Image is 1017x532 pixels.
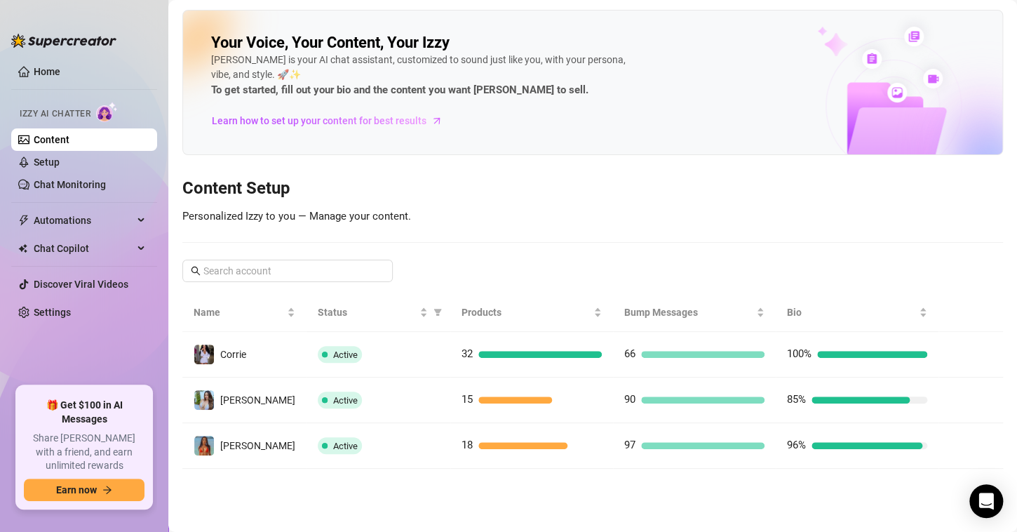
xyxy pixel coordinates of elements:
[624,347,635,360] span: 66
[34,237,133,260] span: Chat Copilot
[787,439,806,451] span: 96%
[211,84,588,96] strong: To get started, fill out your bio and the content you want [PERSON_NAME] to sell.
[24,479,144,501] button: Earn nowarrow-right
[624,305,753,320] span: Bump Messages
[211,53,632,99] div: [PERSON_NAME] is your AI chat assistant, customized to sound just like you, with your persona, vi...
[191,266,201,276] span: search
[20,107,90,121] span: Izzy AI Chatter
[102,485,112,495] span: arrow-right
[333,441,358,451] span: Active
[24,399,144,426] span: 🎁 Get $100 in AI Messages
[34,66,60,77] a: Home
[96,102,118,122] img: AI Chatter
[307,293,450,332] th: Status
[787,347,811,360] span: 100%
[18,244,27,253] img: Chat Copilot
[433,308,442,317] span: filter
[34,209,133,232] span: Automations
[34,179,106,190] a: Chat Monitoring
[969,484,1003,518] div: Open Intercom Messenger
[212,113,426,128] span: Learn how to set up your content for best results
[182,178,1003,200] h3: Content Setup
[220,349,246,360] span: Corrie
[462,439,473,451] span: 18
[34,279,128,290] a: Discover Viral Videos
[624,393,635,406] span: 90
[613,293,776,332] th: Bump Messages
[462,305,591,320] span: Products
[450,293,613,332] th: Products
[211,33,450,53] h2: Your Voice, Your Content, Your Izzy
[18,215,29,226] span: thunderbolt
[624,439,635,451] span: 97
[194,436,214,455] img: Rebecca
[787,305,916,320] span: Bio
[11,34,116,48] img: logo-BBDzfeDw.svg
[430,114,444,128] span: arrow-right
[220,394,295,406] span: [PERSON_NAME]
[333,395,358,406] span: Active
[24,432,144,473] span: Share [PERSON_NAME] with a friend, and earn unlimited rewards
[431,302,445,323] span: filter
[462,347,473,360] span: 32
[211,109,453,132] a: Learn how to set up your content for best results
[34,157,60,168] a: Setup
[462,393,473,406] span: 15
[787,393,806,406] span: 85%
[194,305,284,320] span: Name
[776,293,938,332] th: Bio
[318,305,417,320] span: Status
[56,484,97,496] span: Earn now
[203,263,373,279] input: Search account
[220,440,295,451] span: [PERSON_NAME]
[194,345,214,364] img: Corrie
[182,210,411,222] span: Personalized Izzy to you — Manage your content.
[194,390,214,410] img: Gracie
[182,293,307,332] th: Name
[34,134,69,145] a: Content
[785,11,1002,154] img: ai-chatter-content-library-cLFOSyPT.png
[34,307,71,318] a: Settings
[333,350,358,360] span: Active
